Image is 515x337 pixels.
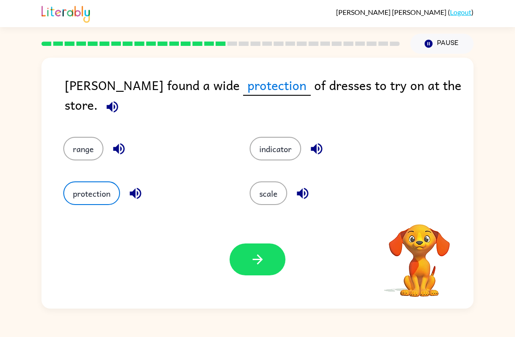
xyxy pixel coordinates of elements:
video: Your browser must support playing .mp4 files to use Literably. Please try using another browser. [376,211,463,298]
a: Logout [450,8,471,16]
button: scale [250,181,287,205]
button: range [63,137,103,160]
span: [PERSON_NAME] [PERSON_NAME] [336,8,448,16]
button: indicator [250,137,301,160]
div: ( ) [336,8,474,16]
button: Pause [410,34,474,54]
button: protection [63,181,120,205]
div: [PERSON_NAME] found a wide of dresses to try on at the store. [65,75,474,119]
span: protection [243,75,311,96]
img: Literably [41,3,90,23]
